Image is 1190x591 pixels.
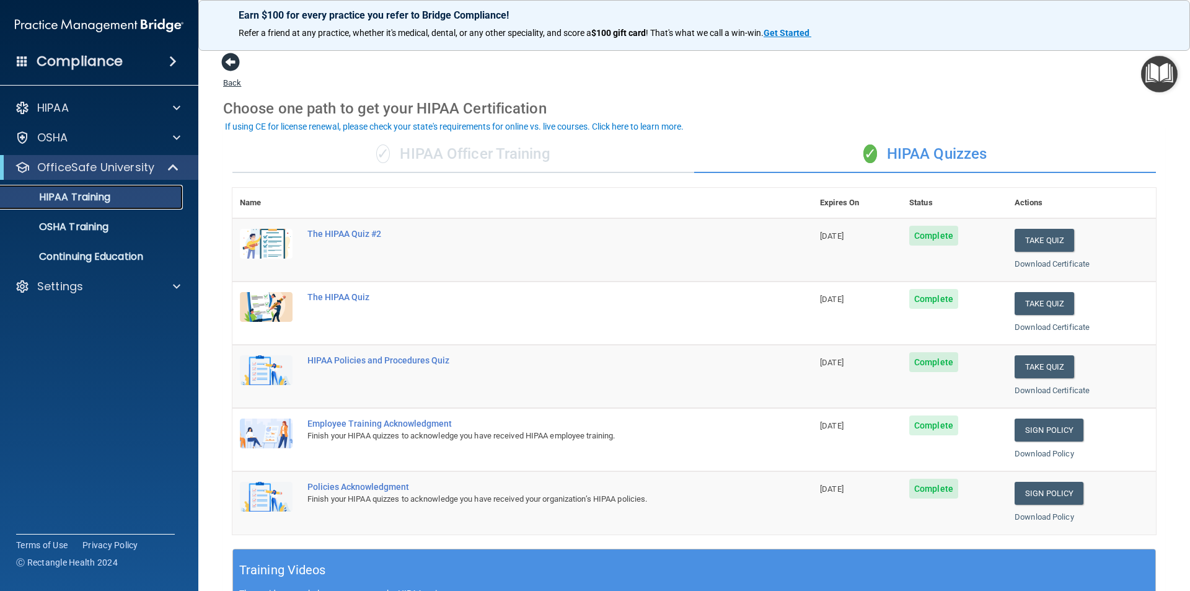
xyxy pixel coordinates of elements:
a: Download Policy [1015,449,1074,458]
div: Finish your HIPAA quizzes to acknowledge you have received your organization’s HIPAA policies. [307,492,751,507]
div: If using CE for license renewal, please check your state's requirements for online vs. live cours... [225,122,684,131]
th: Name [232,188,300,218]
a: Sign Policy [1015,419,1083,442]
a: Back [223,63,241,87]
span: Ⓒ Rectangle Health 2024 [16,556,118,569]
p: HIPAA [37,100,69,115]
div: The HIPAA Quiz #2 [307,229,751,239]
div: Choose one path to get your HIPAA Certification [223,91,1165,127]
img: PMB logo [15,13,183,38]
span: ! That's what we call a win-win. [646,28,764,38]
a: Terms of Use [16,539,68,551]
span: Complete [909,289,958,309]
span: [DATE] [820,421,844,430]
span: Complete [909,479,958,499]
h4: Compliance [37,53,123,70]
p: OSHA Training [8,221,108,233]
h5: Training Videos [239,559,326,581]
button: Open Resource Center [1141,56,1178,92]
a: Get Started [764,28,811,38]
p: Earn $100 for every practice you refer to Bridge Compliance! [239,9,1150,21]
div: Employee Training Acknowledgment [307,419,751,429]
strong: $100 gift card [591,28,646,38]
button: Take Quiz [1015,355,1074,378]
span: [DATE] [820,358,844,367]
span: Complete [909,352,958,372]
a: HIPAA [15,100,180,115]
span: ✓ [863,144,877,163]
span: Complete [909,415,958,435]
span: [DATE] [820,484,844,494]
a: Download Certificate [1015,259,1090,269]
p: OSHA [37,130,68,145]
button: If using CE for license renewal, please check your state's requirements for online vs. live cours... [223,120,685,133]
div: HIPAA Policies and Procedures Quiz [307,355,751,365]
a: OfficeSafe University [15,160,180,175]
a: Download Certificate [1015,322,1090,332]
div: Policies Acknowledgment [307,482,751,492]
span: Refer a friend at any practice, whether it's medical, dental, or any other speciality, and score a [239,28,591,38]
span: [DATE] [820,231,844,241]
a: OSHA [15,130,180,145]
div: HIPAA Officer Training [232,136,694,173]
span: [DATE] [820,295,844,304]
a: Download Certificate [1015,386,1090,395]
a: Sign Policy [1015,482,1083,505]
span: ✓ [376,144,390,163]
strong: Get Started [764,28,809,38]
p: OfficeSafe University [37,160,154,175]
th: Actions [1007,188,1156,218]
a: Privacy Policy [82,539,138,551]
span: Complete [909,226,958,246]
a: Download Policy [1015,512,1074,522]
th: Status [902,188,1007,218]
div: The HIPAA Quiz [307,292,751,302]
p: HIPAA Training [8,191,110,203]
div: Finish your HIPAA quizzes to acknowledge you have received HIPAA employee training. [307,429,751,443]
th: Expires On [813,188,902,218]
a: Settings [15,279,180,294]
button: Take Quiz [1015,292,1074,315]
p: Continuing Education [8,251,177,263]
button: Take Quiz [1015,229,1074,252]
p: Settings [37,279,83,294]
div: HIPAA Quizzes [694,136,1156,173]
